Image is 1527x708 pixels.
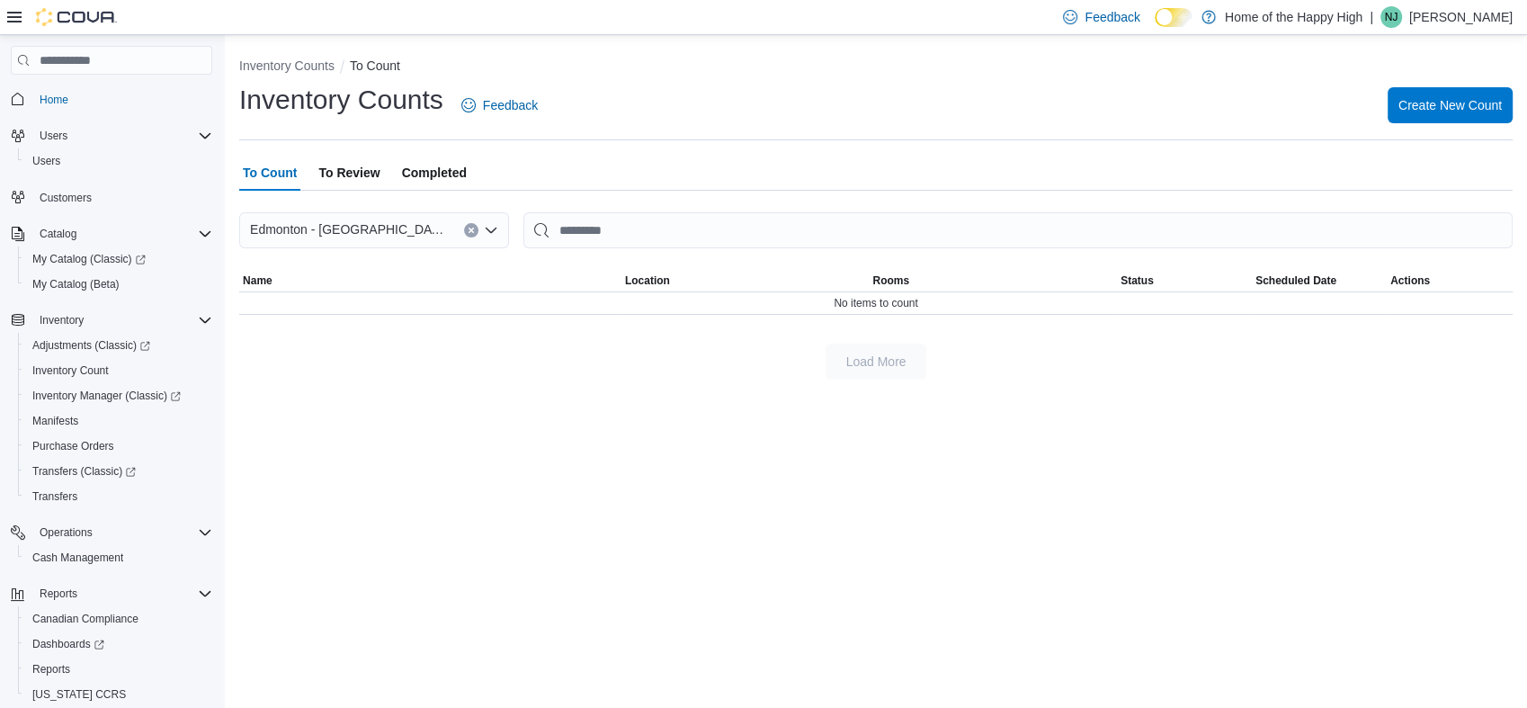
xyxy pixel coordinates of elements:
span: [US_STATE] CCRS [32,687,126,702]
span: Canadian Compliance [32,612,138,626]
button: To Count [350,58,400,73]
span: Cash Management [32,551,123,565]
span: Reports [32,662,70,677]
a: Purchase Orders [25,435,121,457]
button: Operations [4,520,219,545]
span: Status [1121,273,1154,288]
span: Transfers [32,489,77,504]
a: Transfers (Classic) [25,461,143,482]
button: Operations [32,522,100,543]
span: Operations [32,522,212,543]
span: Inventory Manager (Classic) [32,389,181,403]
span: Inventory [40,313,84,327]
button: Load More [826,344,926,380]
button: Manifests [18,408,219,434]
span: Inventory Count [32,363,109,378]
span: Customers [40,191,92,205]
div: Nissy John [1380,6,1402,28]
span: Canadian Compliance [25,608,212,630]
a: Inventory Manager (Classic) [25,385,188,407]
span: Actions [1390,273,1430,288]
span: No items to count [834,296,917,310]
span: Completed [402,155,467,191]
span: Operations [40,525,93,540]
span: Users [32,154,60,168]
nav: An example of EuiBreadcrumbs [239,57,1513,78]
a: Feedback [454,87,545,123]
input: This is a search bar. After typing your query, hit enter to filter the results lower in the page. [523,212,1513,248]
span: Dashboards [25,633,212,655]
a: Cash Management [25,547,130,569]
button: Status [1117,270,1252,291]
a: [US_STATE] CCRS [25,684,133,705]
button: Users [18,148,219,174]
span: Customers [32,186,212,209]
button: Location [621,270,870,291]
input: Dark Mode [1155,8,1192,27]
button: Create New Count [1388,87,1513,123]
span: Dashboards [32,637,104,651]
span: Scheduled Date [1255,273,1336,288]
a: My Catalog (Classic) [25,248,153,270]
span: My Catalog (Beta) [25,273,212,295]
a: My Catalog (Beta) [25,273,127,295]
span: Purchase Orders [32,439,114,453]
span: Home [32,87,212,110]
a: My Catalog (Classic) [18,246,219,272]
span: Transfers [25,486,212,507]
span: To Count [243,155,297,191]
a: Dashboards [18,632,219,657]
button: Purchase Orders [18,434,219,459]
span: Feedback [483,96,538,114]
button: Catalog [4,221,219,246]
button: Transfers [18,484,219,509]
button: Users [4,123,219,148]
button: Canadian Compliance [18,606,219,632]
span: Dark Mode [1155,27,1156,28]
button: Inventory Count [18,358,219,383]
nav: Complex example [11,78,212,708]
span: Home [40,93,68,107]
button: Inventory [4,308,219,333]
span: Purchase Orders [25,435,212,457]
button: Home [4,85,219,112]
a: Adjustments (Classic) [25,335,157,356]
button: Users [32,125,75,147]
span: Cash Management [25,547,212,569]
a: Transfers [25,486,85,507]
span: Manifests [25,410,212,432]
span: My Catalog (Beta) [32,277,120,291]
span: Washington CCRS [25,684,212,705]
button: Name [239,270,621,291]
button: Clear input [464,223,478,237]
span: Inventory Manager (Classic) [25,385,212,407]
a: Dashboards [25,633,112,655]
button: Inventory [32,309,91,331]
span: Edmonton - [GEOGRAPHIC_DATA] - [GEOGRAPHIC_DATA] [250,219,446,240]
span: Create New Count [1398,96,1502,114]
button: Reports [4,581,219,606]
p: | [1370,6,1373,28]
button: Reports [32,583,85,605]
span: Catalog [40,227,76,241]
span: Reports [25,659,212,680]
a: Inventory Count [25,360,116,381]
a: Adjustments (Classic) [18,333,219,358]
span: Adjustments (Classic) [32,338,150,353]
button: Open list of options [484,223,498,237]
span: NJ [1385,6,1398,28]
p: [PERSON_NAME] [1409,6,1513,28]
a: Manifests [25,410,85,432]
button: My Catalog (Beta) [18,272,219,297]
span: Transfers (Classic) [32,464,136,479]
button: Reports [18,657,219,682]
a: Canadian Compliance [25,608,146,630]
span: Location [625,273,670,288]
span: Users [32,125,212,147]
h1: Inventory Counts [239,82,443,118]
a: Reports [25,659,77,680]
span: Reports [40,587,77,601]
span: My Catalog (Classic) [32,252,146,266]
a: Transfers (Classic) [18,459,219,484]
span: Users [25,150,212,172]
